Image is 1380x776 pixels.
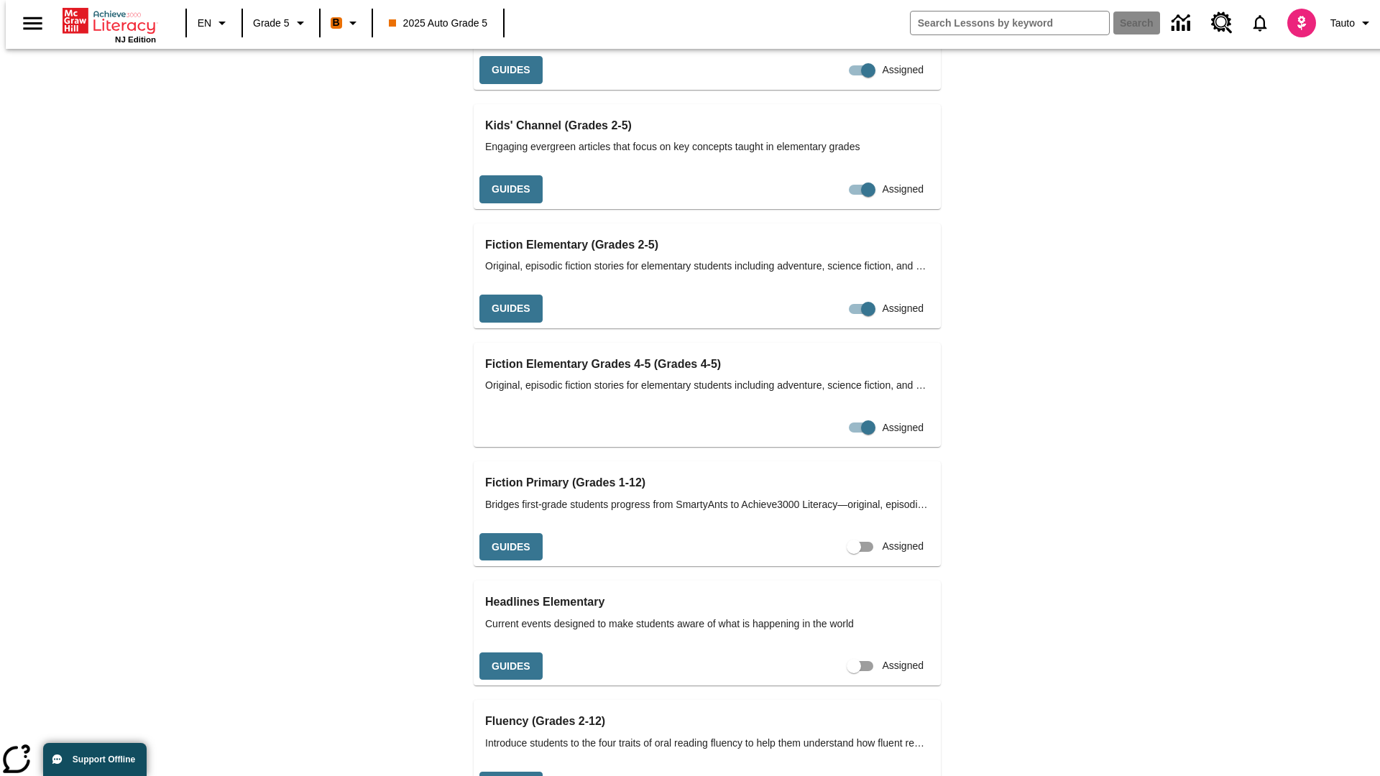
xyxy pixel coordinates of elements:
[1241,4,1279,42] a: Notifications
[1279,4,1325,42] button: Select a new avatar
[325,10,367,36] button: Boost Class color is orange. Change class color
[882,420,924,435] span: Assigned
[247,10,315,36] button: Grade: Grade 5, Select a grade
[43,743,147,776] button: Support Offline
[63,6,156,35] a: Home
[191,10,237,36] button: Language: EN, Select a language
[485,711,929,731] h3: Fluency (Grades 2-12)
[882,63,924,78] span: Assigned
[333,14,340,32] span: B
[479,295,543,323] button: Guides
[11,2,54,45] button: Open side menu
[1287,9,1316,37] img: avatar image
[479,56,543,84] button: Guides
[485,616,929,632] span: Current events designed to make students aware of what is happening in the world
[882,658,924,673] span: Assigned
[73,754,135,765] span: Support Offline
[115,35,156,44] span: NJ Edition
[253,16,290,31] span: Grade 5
[911,11,1109,34] input: search field
[479,533,543,561] button: Guides
[485,497,929,512] span: Bridges first-grade students progress from SmartyAnts to Achieve3000 Literacy—original, episodic ...
[485,354,929,374] h3: Fiction Elementary Grades 4-5 (Grades 4-5)
[1325,10,1380,36] button: Profile/Settings
[485,378,929,393] span: Original, episodic fiction stories for elementary students including adventure, science fiction, ...
[63,5,156,44] div: Home
[1163,4,1202,43] a: Data Center
[485,235,929,255] h3: Fiction Elementary (Grades 2-5)
[485,139,929,154] span: Engaging evergreen articles that focus on key concepts taught in elementary grades
[479,175,543,203] button: Guides
[485,473,929,493] h3: Fiction Primary (Grades 1-12)
[485,736,929,751] span: Introduce students to the four traits of oral reading fluency to help them understand how fluent ...
[882,301,924,316] span: Assigned
[479,652,543,680] button: Guides
[485,592,929,612] h3: Headlines Elementary
[389,16,488,31] span: 2025 Auto Grade 5
[485,259,929,274] span: Original, episodic fiction stories for elementary students including adventure, science fiction, ...
[198,16,211,31] span: EN
[1202,4,1241,42] a: Resource Center, Will open in new tab
[882,182,924,197] span: Assigned
[1330,16,1355,31] span: Tauto
[882,539,924,554] span: Assigned
[485,116,929,136] h3: Kids' Channel (Grades 2-5)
